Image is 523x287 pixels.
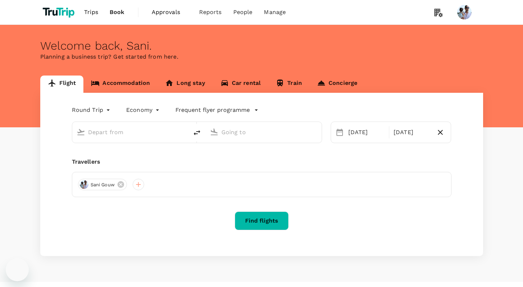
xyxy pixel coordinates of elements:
[199,8,222,17] span: Reports
[6,258,29,281] iframe: Button to launch messaging window
[457,5,472,19] img: Sani Gouw
[40,76,84,93] a: Flight
[183,131,185,133] button: Open
[86,181,119,188] span: Sani Gouw
[317,131,318,133] button: Open
[157,76,212,93] a: Long stay
[84,8,98,17] span: Trips
[175,106,250,114] p: Frequent flyer programme
[235,211,289,230] button: Find flights
[40,53,483,61] p: Planning a business trip? Get started from here.
[188,124,206,141] button: delete
[213,76,269,93] a: Car rental
[175,106,258,114] button: Frequent flyer programme
[78,179,127,190] div: Sani Gouw
[83,76,157,93] a: Accommodation
[391,125,433,140] div: [DATE]
[345,125,387,140] div: [DATE]
[88,127,173,138] input: Depart from
[152,8,188,17] span: Approvals
[72,158,451,166] div: Travellers
[40,4,79,20] img: TruTrip logo
[221,127,307,138] input: Going to
[309,76,365,93] a: Concierge
[264,8,286,17] span: Manage
[110,8,125,17] span: Book
[80,180,88,189] img: avatar-6695f0dd85a4d.png
[126,104,161,116] div: Economy
[72,104,112,116] div: Round Trip
[268,76,309,93] a: Train
[40,39,483,53] div: Welcome back , Sani .
[233,8,253,17] span: People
